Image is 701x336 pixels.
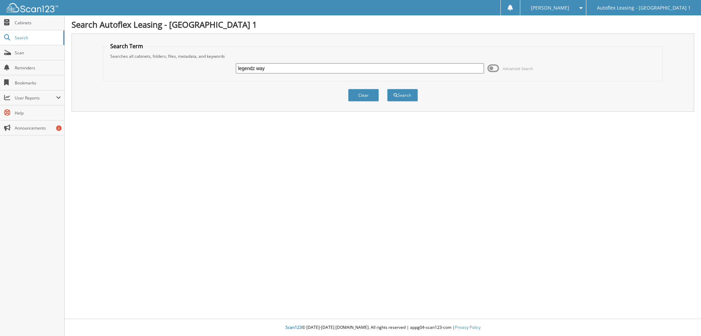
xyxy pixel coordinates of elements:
[285,324,302,330] span: Scan123
[455,324,481,330] a: Privacy Policy
[387,89,418,102] button: Search
[15,20,61,26] span: Cabinets
[15,110,61,116] span: Help
[597,6,691,10] span: Autoflex Leasing - [GEOGRAPHIC_DATA] 1
[72,19,694,30] h1: Search Autoflex Leasing - [GEOGRAPHIC_DATA] 1
[15,80,61,86] span: Bookmarks
[348,89,379,102] button: Clear
[65,319,701,336] div: © [DATE]-[DATE] [DOMAIN_NAME]. All rights reserved | appg04-scan123-com |
[56,125,62,131] div: 6
[503,66,533,71] span: Advanced Search
[7,3,58,12] img: scan123-logo-white.svg
[15,65,61,71] span: Reminders
[107,53,659,59] div: Searches all cabinets, folders, files, metadata, and keywords
[15,125,61,131] span: Announcements
[667,303,701,336] iframe: Chat Widget
[15,95,56,101] span: User Reports
[15,50,61,56] span: Scan
[531,6,569,10] span: [PERSON_NAME]
[107,42,146,50] legend: Search Term
[15,35,60,41] span: Search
